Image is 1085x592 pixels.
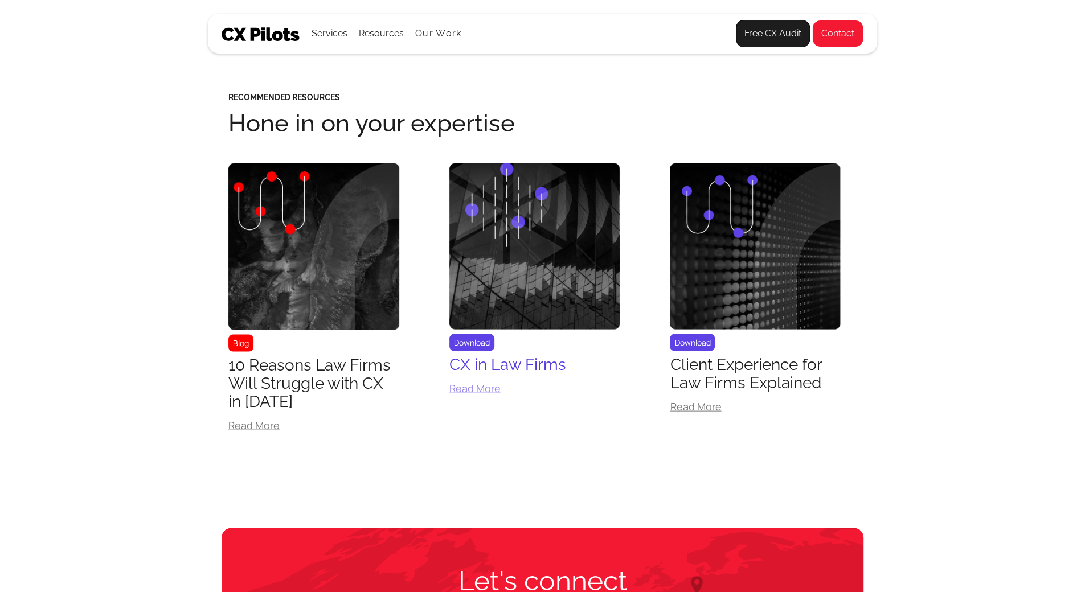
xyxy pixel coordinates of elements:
a: Blog10 Reasons Law Firms Will Struggle with CX in [DATE]Read More [228,163,399,438]
a: DownloadClient Experience for Law Firms ExplainedRead More [670,163,841,420]
div: Download [670,334,715,351]
div: Services [312,14,347,53]
div: Read More [449,383,620,393]
div: Blog [228,334,253,351]
a: DownloadCX in Law FirmsRead More [449,163,620,402]
a: Our Work [415,28,461,39]
h2: Hone in on your expertise [228,110,857,135]
div: Resources [359,26,404,42]
a: [PERSON_NAME][EMAIL_ADDRESS][DOMAIN_NAME] [17,383,218,392]
div: Resources [359,14,404,53]
div: Client Experience for Law Firms Explained [670,355,841,392]
div: Download [449,334,494,351]
div: CX in Law Firms [449,355,620,373]
h5: Recommended Resources [228,93,857,101]
a: Contact [812,20,863,47]
div: Read More [228,420,399,430]
div: Read More [670,401,841,411]
div: Services [312,26,347,42]
div: 10 Reasons Law Firms Will Struggle with CX in [DATE] [228,356,399,410]
a: Free CX Audit [736,20,810,47]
